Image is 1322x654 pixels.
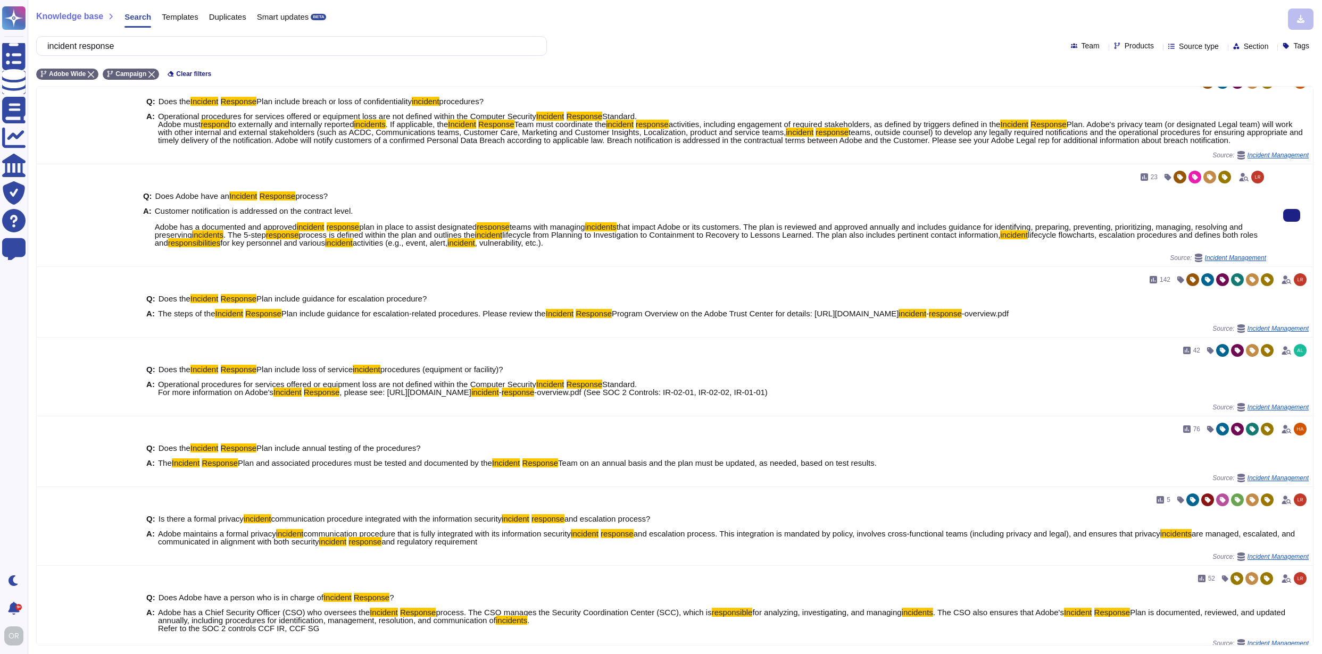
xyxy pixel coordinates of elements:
[412,97,439,106] mark: incident
[1160,276,1170,283] span: 142
[712,608,753,617] mark: responsible
[1294,273,1307,286] img: user
[354,120,385,129] mark: incidents
[475,230,503,239] mark: incident
[221,294,257,303] mark: Response
[158,608,1285,625] span: Plan is documented, reviewed, and updated annually, including procedures for identification, mana...
[400,608,436,617] mark: Response
[146,295,155,303] b: Q:
[115,71,146,77] span: Campaign
[159,365,190,374] span: Does the
[158,458,172,467] span: The
[297,222,325,231] mark: incident
[229,191,257,200] mark: Incident
[2,624,31,648] button: user
[669,120,1001,129] span: activities, including engagement of required stakeholders, as defined by triggers defined in the
[190,365,219,374] mark: Incident
[155,191,229,200] span: Does Adobe have an
[536,380,564,389] mark: Incident
[223,230,266,239] span: . The 5-step
[1205,255,1266,261] span: Incident Management
[146,444,155,452] b: Q:
[471,388,499,397] mark: incident
[168,238,220,247] mark: responsibilities
[386,120,448,129] span: . If applicable, the
[567,112,603,121] mark: Response
[159,443,190,452] span: Does the
[536,112,564,121] mark: Incident
[1212,403,1309,412] span: Source:
[192,230,223,239] mark: incidents
[158,529,1295,546] span: are managed, escalated, and communicated in alignment with both security
[146,459,155,467] b: A:
[606,120,634,129] mark: incident
[1248,152,1309,158] span: Incident Management
[158,380,536,389] span: Operational procedures for services offered or equipment loss are not defined within the Computer...
[902,608,933,617] mark: incidents
[221,443,257,452] mark: Response
[1160,529,1192,538] mark: incidents
[327,222,360,231] mark: response
[155,206,353,231] span: Customer notification is addressed on the contract level. Adobe has a documented and approved
[146,593,155,601] b: Q:
[1293,42,1309,49] span: Tags
[1212,474,1309,482] span: Source:
[202,458,238,467] mark: Response
[221,365,257,374] mark: Response
[1212,324,1309,333] span: Source:
[933,608,1064,617] span: . The CSO also ensures that Adobe's
[571,529,598,538] mark: incident
[36,12,103,21] span: Knowledge base
[477,222,510,231] mark: response
[295,191,328,200] span: process?
[215,309,243,318] mark: Incident
[448,120,476,129] mark: Incident
[159,514,244,523] span: Is there a formal privacy
[1212,639,1309,648] span: Source:
[190,294,219,303] mark: Incident
[534,388,768,397] span: -overview.pdf (See SOC 2 Controls: IR-02-01, IR-02-02, IR-01-01)
[1212,151,1309,160] span: Source:
[436,608,711,617] span: process. The CSO manages the Security Coordination Center (SCC), which is
[1193,347,1200,354] span: 42
[1030,120,1067,129] mark: Response
[612,309,899,318] span: Program Overview on the Adobe Trust Center for details: [URL][DOMAIN_NAME]
[238,458,492,467] span: Plan and associated procedures must be tested and documented by the
[634,529,1160,538] span: and escalation process. This integration is mandated by policy, involves cross-functional teams (...
[499,388,502,397] span: -
[899,309,926,318] mark: incident
[1000,230,1028,239] mark: incident
[158,309,215,318] span: The steps of the
[159,97,190,106] span: Does the
[155,222,1243,239] span: that impact Adobe or its customers. The plan is reviewed and approved annually and includes guida...
[354,593,390,602] mark: Response
[567,380,603,389] mark: Response
[492,458,520,467] mark: Incident
[221,97,257,106] mark: Response
[190,443,219,452] mark: Incident
[502,230,1000,239] span: lifecycle from Planning to Investigation to Containment to Recovery to Lessons Learned. The plan ...
[159,593,323,602] span: Does Adobe have a person who is in charge of
[220,238,325,247] span: for key personnel and various
[478,120,514,129] mark: Response
[1244,43,1269,50] span: Section
[1094,608,1130,617] mark: Response
[49,71,86,77] span: Adobe Wide
[1000,120,1028,129] mark: Incident
[256,294,427,303] span: Plan include guidance for escalation procedure?
[1294,493,1307,506] img: user
[325,238,353,247] mark: incident
[146,97,155,105] b: Q:
[1151,174,1158,180] span: 23
[155,230,1258,247] span: lifecycle flowcharts, escalation procedures and defines both roles and
[1193,426,1200,432] span: 76
[146,608,155,632] b: A:
[172,458,200,467] mark: Incident
[256,443,421,452] span: Plan include annual testing of the procedures?
[158,112,637,129] span: Standard. Adobe must
[601,529,634,538] mark: response
[1167,497,1170,503] span: 5
[531,514,564,523] mark: response
[124,13,151,21] span: Search
[381,537,477,546] span: and regulatory requirement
